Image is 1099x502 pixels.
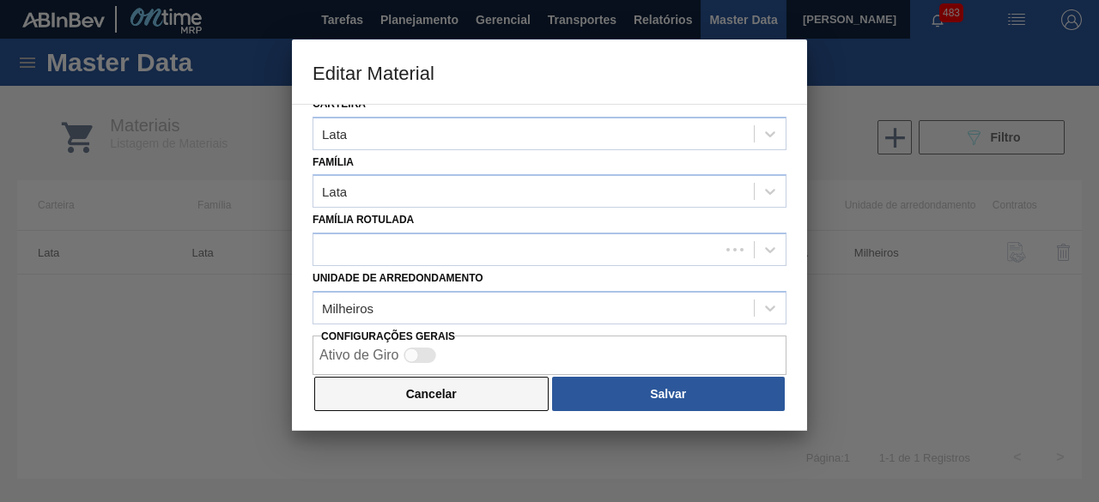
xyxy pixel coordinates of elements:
label: Configurações Gerais [321,330,455,342]
div: Lata [322,184,347,199]
button: Cancelar [314,377,549,411]
label: Carteira [313,98,366,110]
h3: Editar Material [292,39,807,105]
label: Ativo de Giro [319,348,398,362]
label: Família [313,156,354,168]
label: Família Rotulada [313,214,414,226]
label: Unidade de arredondamento [313,272,483,284]
div: Milheiros [322,300,373,315]
button: Salvar [552,377,785,411]
div: Lata [322,126,347,141]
